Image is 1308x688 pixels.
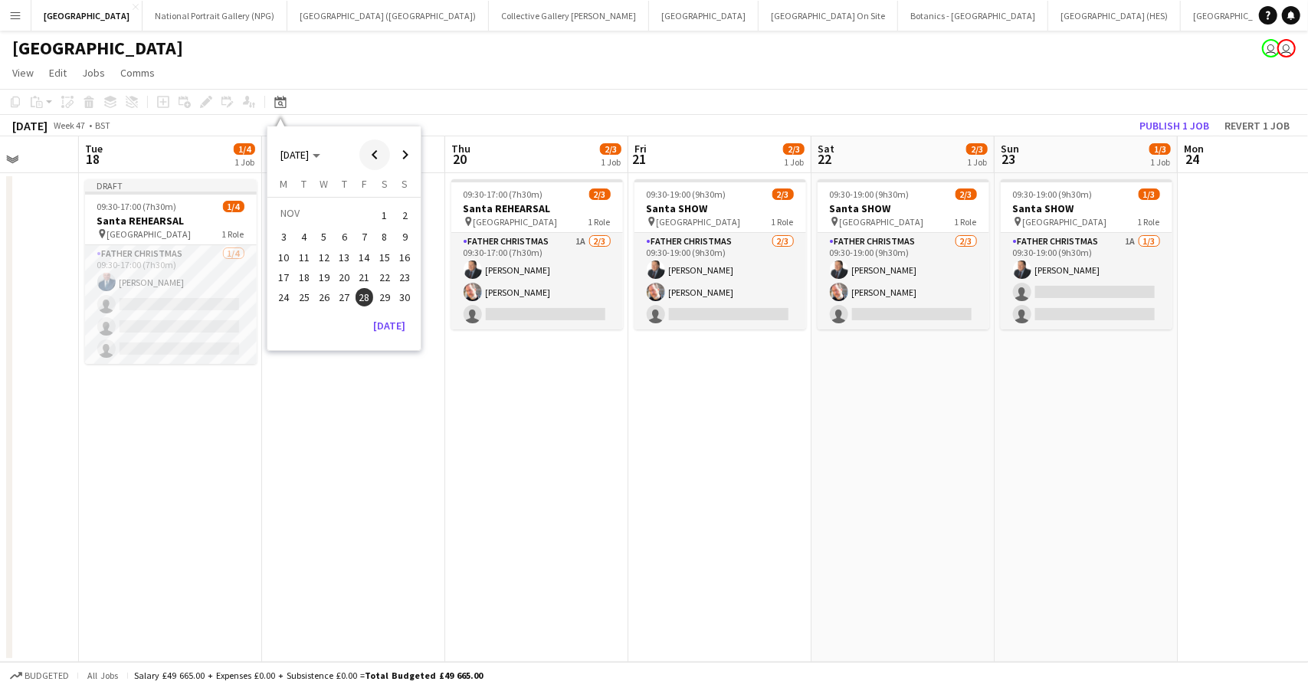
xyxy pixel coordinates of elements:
button: 26-11-2025 [314,287,334,307]
span: M [280,177,287,191]
span: 1 Role [1138,216,1160,228]
button: 14-11-2025 [354,247,374,267]
a: View [6,63,40,83]
span: 22 [815,150,834,168]
button: Choose month and year [274,141,326,169]
button: Next month [390,139,421,170]
span: 15 [375,248,394,267]
span: 26 [315,288,333,306]
button: 23-11-2025 [395,267,415,287]
span: 17 [275,268,293,287]
span: 9 [395,228,414,247]
button: 22-11-2025 [375,267,395,287]
span: All jobs [84,670,121,681]
app-card-role: Father Christmas2/309:30-19:00 (9h30m)[PERSON_NAME][PERSON_NAME] [634,233,806,329]
span: 2/3 [956,188,977,200]
span: S [402,177,408,191]
span: 16 [395,248,414,267]
button: 02-11-2025 [395,203,415,227]
span: 1/4 [223,201,244,212]
h3: Santa SHOW [1001,201,1172,215]
button: [GEOGRAPHIC_DATA] [31,1,143,31]
span: 1 Role [955,216,977,228]
span: 19 [266,150,288,168]
span: 10 [275,248,293,267]
button: 28-11-2025 [354,287,374,307]
app-job-card: 09:30-19:00 (9h30m)2/3Santa SHOW [GEOGRAPHIC_DATA]1 RoleFather Christmas2/309:30-19:00 (9h30m)[PE... [818,179,989,329]
button: 05-11-2025 [314,227,334,247]
span: 6 [335,228,353,247]
app-user-avatar: Eldina Munatay [1277,39,1296,57]
span: 5 [315,228,333,247]
button: [GEOGRAPHIC_DATA] On Site [759,1,898,31]
span: 23 [998,150,1019,168]
span: S [382,177,388,191]
span: 4 [295,228,313,247]
div: 1 Job [1150,156,1170,168]
div: 1 Job [784,156,804,168]
span: 13 [335,248,353,267]
span: 29 [375,288,394,306]
span: Jobs [82,66,105,80]
button: 18-11-2025 [294,267,314,287]
h3: Santa SHOW [818,201,989,215]
button: Collective Gallery [PERSON_NAME] [489,1,649,31]
button: 30-11-2025 [395,287,415,307]
div: Draft [85,179,257,192]
span: 8 [375,228,394,247]
div: 1 Job [967,156,987,168]
button: 27-11-2025 [334,287,354,307]
span: 2/3 [600,143,621,155]
span: 24 [1182,150,1204,168]
button: 01-11-2025 [375,203,395,227]
button: 06-11-2025 [334,227,354,247]
button: 29-11-2025 [375,287,395,307]
span: F [362,177,367,191]
span: Budgeted [25,670,69,681]
span: [DATE] [280,148,309,162]
button: 13-11-2025 [334,247,354,267]
span: Sat [818,142,834,156]
span: [GEOGRAPHIC_DATA] [657,216,741,228]
span: [GEOGRAPHIC_DATA] [1023,216,1107,228]
span: 21 [356,268,374,287]
span: 2/3 [772,188,794,200]
span: 11 [295,248,313,267]
a: Jobs [76,63,111,83]
button: 24-11-2025 [274,287,293,307]
span: 2 [395,205,414,226]
button: [GEOGRAPHIC_DATA] [649,1,759,31]
button: 12-11-2025 [314,247,334,267]
button: 10-11-2025 [274,247,293,267]
h3: Santa REHEARSAL [85,214,257,228]
span: Week 47 [51,120,89,131]
button: [DATE] [367,313,411,338]
button: 09-11-2025 [395,227,415,247]
span: Fri [634,142,647,156]
span: 20 [449,150,470,168]
span: 3 [275,228,293,247]
span: Thu [451,142,470,156]
h3: Santa REHEARSAL [451,201,623,215]
button: Previous month [359,139,390,170]
span: Total Budgeted £49 665.00 [365,670,483,681]
app-job-card: Draft09:30-17:00 (7h30m)1/4Santa REHEARSAL [GEOGRAPHIC_DATA]1 RoleFather Christmas1/409:30-17:00 ... [85,179,257,364]
span: 25 [295,288,313,306]
button: 17-11-2025 [274,267,293,287]
button: Publish 1 job [1133,116,1215,136]
h1: [GEOGRAPHIC_DATA] [12,37,183,60]
button: 15-11-2025 [375,247,395,267]
div: 1 Job [234,156,254,168]
div: BST [95,120,110,131]
app-card-role: Father Christmas2/309:30-19:00 (9h30m)[PERSON_NAME][PERSON_NAME] [818,233,989,329]
span: 1 Role [772,216,794,228]
span: 1 Role [588,216,611,228]
button: Revert 1 job [1218,116,1296,136]
button: 03-11-2025 [274,227,293,247]
div: 1 Job [601,156,621,168]
span: W [320,177,329,191]
button: [GEOGRAPHIC_DATA] (HES) [1048,1,1181,31]
span: 20 [335,268,353,287]
span: 18 [83,150,103,168]
span: 09:30-17:00 (7h30m) [464,188,543,200]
